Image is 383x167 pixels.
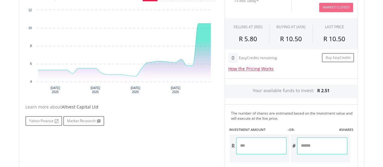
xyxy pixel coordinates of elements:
[322,53,354,62] a: Buy EasyCredits
[25,7,216,98] div: Chart. Highcharts interactive chart.
[325,24,344,29] div: LAST PRICE
[323,35,345,43] span: R 10.50
[291,137,297,154] div: #
[30,44,32,48] text: 8
[230,137,236,154] div: R
[62,104,98,110] span: Altvest Capital Ltd
[229,127,266,132] label: INVESTMENT AMOUNT
[228,53,238,63] div: 0
[170,86,180,94] text: [DATE] 2025
[339,127,353,132] label: #SHARES
[225,85,358,98] div: Your available funds to invest:
[280,35,302,43] span: R 10.50
[233,24,262,29] div: SELLING AT (BID)
[25,116,62,126] a: Yahoo Finance
[28,26,32,30] text: 10
[287,127,295,132] label: -OR-
[239,56,277,61] div: EasyCredits remaining
[130,86,140,94] text: [DATE] 2025
[25,104,216,110] div: Learn more about
[317,88,330,93] span: R 2.51
[231,111,355,121] div: The number of shares are estimated based on the investment value and will execute at the live price.
[319,3,353,12] button: Market Closed
[63,116,104,126] a: Market Research
[239,35,257,43] span: R 5.80
[25,7,216,98] svg: Interactive chart
[276,24,305,29] span: BUYING AT (ASK)
[30,62,32,65] text: 6
[30,80,32,83] text: 4
[50,86,60,94] text: [DATE] 2025
[28,8,32,12] text: 12
[228,66,274,72] a: How the Pricing Works
[91,86,100,94] text: [DATE] 2025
